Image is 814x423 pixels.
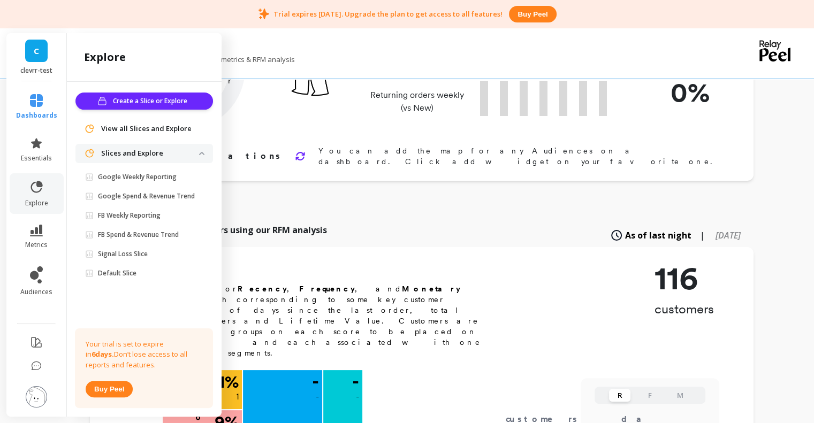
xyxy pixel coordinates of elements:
p: Google Weekly Reporting [98,173,177,181]
button: R [609,389,630,402]
img: navigation item icon [84,124,95,134]
span: Create a Slice or Explore [113,96,191,106]
img: navigation item icon [84,148,95,159]
p: You can add the map for any Audiences on a dashboard. Click add widget on your favorite one. [318,145,719,167]
p: 116 [655,262,714,294]
span: explore [25,199,48,207]
img: profile picture [26,386,47,407]
p: 1 [236,390,239,403]
span: View all Slices and Explore [101,124,192,134]
button: Buy peel [86,381,133,397]
p: Default Slice [98,269,136,278]
p: Google Spend & Revenue Trend [98,192,195,201]
button: Buy peel [509,6,556,22]
span: | [700,229,705,242]
b: Recency [238,284,287,293]
p: - [352,373,359,390]
p: - [316,390,319,403]
h2: RFM Segments [130,262,493,279]
p: RFM stands for , , and , each corresponding to some key customer trait: number of days since the ... [130,283,493,358]
p: - [356,390,359,403]
p: Your trial is set to expire in Don’t lose access to all reports and features. [86,339,202,371]
span: dashboards [16,111,57,120]
span: essentials [21,154,52,163]
p: 0% [624,72,710,112]
span: C [34,45,39,57]
span: metrics [25,241,48,249]
p: FB Weekly Reporting [98,211,161,220]
p: Trial expires [DATE]. Upgrade the plan to get access to all features! [273,9,503,19]
button: M [669,389,690,402]
button: Create a Slice or Explore [75,93,213,110]
button: F [639,389,660,402]
span: As of last night [625,229,691,242]
img: down caret icon [199,152,204,155]
span: [DATE] [716,229,741,241]
p: customers [655,301,714,318]
p: FB Spend & Revenue Trend [98,230,179,239]
b: Frequency [299,284,355,293]
p: - [312,373,319,390]
span: audiences [20,288,52,296]
p: Slices and Explore [101,148,199,159]
p: 1 % [218,373,239,390]
p: Returning orders weekly (vs New) [367,89,467,114]
strong: 6 days. [92,349,114,359]
p: clevrr-test [17,66,56,75]
p: Signal Loss Slice [98,250,148,258]
h2: explore [84,50,126,65]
